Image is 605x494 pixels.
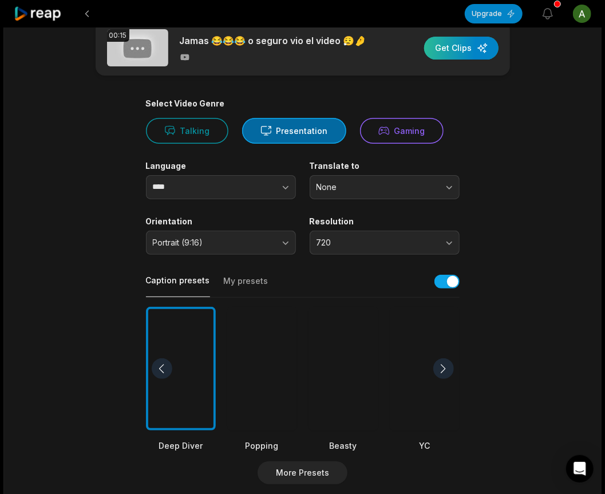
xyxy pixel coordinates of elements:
[224,275,268,297] button: My presets
[146,216,296,227] label: Orientation
[360,118,444,144] button: Gaming
[566,455,594,483] div: Open Intercom Messenger
[242,118,346,144] button: Presentation
[465,4,523,23] button: Upgrade
[310,161,460,171] label: Translate to
[258,461,347,484] button: More Presets
[310,231,460,255] button: 720
[424,37,499,60] button: Get Clips
[146,161,296,171] label: Language
[146,118,228,144] button: Talking
[146,440,216,452] div: Deep Diver
[146,98,460,109] div: Select Video Genre
[317,182,437,192] span: None
[317,238,437,248] span: 720
[146,275,210,297] button: Caption presets
[310,216,460,227] label: Resolution
[180,34,366,48] p: Jamas 😂😂😂 o seguro vio el video 😮‍💨🤌
[310,175,460,199] button: None
[227,440,297,452] div: Popping
[153,238,273,248] span: Portrait (9:16)
[107,29,129,42] div: 00:15
[309,440,378,452] div: Beasty
[146,231,296,255] button: Portrait (9:16)
[390,440,460,452] div: YC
